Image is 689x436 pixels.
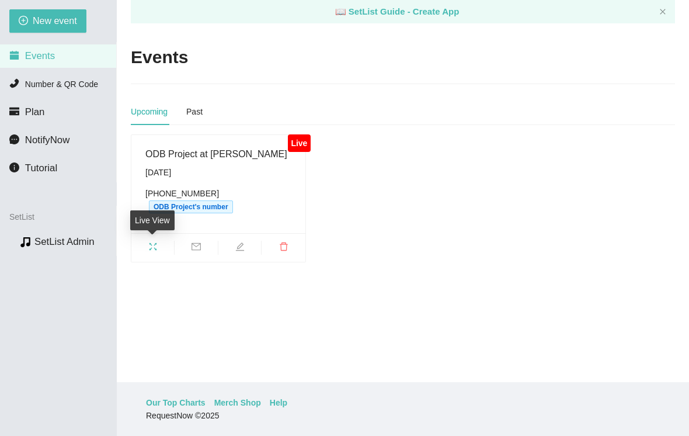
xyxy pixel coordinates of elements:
[9,9,86,33] button: plus-circleNew event
[214,396,261,409] a: Merch Shop
[175,242,217,255] span: mail
[149,200,233,213] span: ODB Project's number
[131,105,168,118] div: Upcoming
[145,166,291,179] div: [DATE]
[145,187,291,213] div: [PHONE_NUMBER]
[130,210,175,230] div: Live View
[9,78,19,88] span: phone
[33,13,77,28] span: New event
[218,242,261,255] span: edit
[25,134,69,146] span: NotifyNow
[19,16,28,27] span: plus-circle
[335,6,460,16] a: laptop SetList Guide - Create App
[25,106,45,117] span: Plan
[659,8,666,16] button: close
[262,242,305,255] span: delete
[146,396,206,409] a: Our Top Charts
[131,46,188,70] h2: Events
[131,242,174,255] span: fullscreen
[335,6,346,16] span: laptop
[25,50,55,61] span: Events
[25,79,98,89] span: Number & QR Code
[659,8,666,15] span: close
[25,162,57,174] span: Tutorial
[34,236,95,247] a: SetList Admin
[145,147,291,161] div: ODB Project at [PERSON_NAME]
[9,50,19,60] span: calendar
[146,409,657,422] div: RequestNow © 2025
[9,134,19,144] span: message
[9,106,19,116] span: credit-card
[186,105,203,118] div: Past
[270,396,287,409] a: Help
[288,134,311,152] div: Live
[9,162,19,172] span: info-circle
